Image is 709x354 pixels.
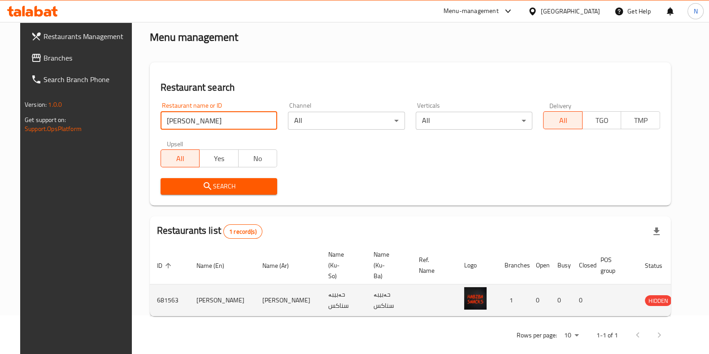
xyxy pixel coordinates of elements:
div: HIDDEN [645,295,672,306]
td: 0 [550,284,572,316]
a: Branches [24,47,139,69]
span: HIDDEN [645,296,672,306]
span: Name (Ar) [262,260,300,271]
span: N [693,6,697,16]
span: Ref. Name [419,254,446,276]
div: Rows per page: [561,329,582,342]
span: Search Branch Phone [43,74,131,85]
td: حەبیبە سناکس [321,284,366,316]
button: Search [161,178,278,195]
td: 0 [572,284,593,316]
td: 1 [497,284,529,316]
label: Delivery [549,102,572,109]
th: Logo [457,246,497,284]
span: All [547,114,579,127]
td: 681563 [150,284,189,316]
span: Name (En) [196,260,236,271]
span: Name (Ku-So) [328,249,356,281]
th: Open [529,246,550,284]
div: All [288,112,405,130]
button: TMP [621,111,660,129]
span: Name (Ku-Ba) [374,249,401,281]
span: Yes [203,152,235,165]
span: No [242,152,274,165]
th: Closed [572,246,593,284]
th: Branches [497,246,529,284]
div: Menu-management [444,6,499,17]
button: Yes [199,149,239,167]
label: Upsell [167,140,183,147]
span: Restaurants Management [43,31,131,42]
span: Status [645,260,674,271]
input: Search for restaurant name or ID.. [161,112,278,130]
span: Version: [25,99,47,110]
div: [GEOGRAPHIC_DATA] [541,6,600,16]
h2: Menu management [150,30,238,44]
span: TMP [625,114,657,127]
a: Restaurants Management [24,26,139,47]
span: ID [157,260,174,271]
td: حەبیبە سناکس [366,284,412,316]
td: 0 [529,284,550,316]
div: All [416,112,533,130]
span: All [165,152,196,165]
a: Search Branch Phone [24,69,139,90]
p: 1-1 of 1 [596,330,618,341]
span: 1 record(s) [224,227,262,236]
span: 1.0.0 [48,99,62,110]
button: No [238,149,278,167]
button: All [161,149,200,167]
th: Busy [550,246,572,284]
button: All [543,111,583,129]
button: TGO [582,111,622,129]
h2: Restaurants list [157,224,262,239]
p: Rows per page: [517,330,557,341]
td: [PERSON_NAME] [189,284,255,316]
img: Habiba Snacks [464,287,487,310]
span: Search [168,181,270,192]
span: Branches [43,52,131,63]
td: [PERSON_NAME] [255,284,321,316]
span: TGO [586,114,618,127]
a: Support.OpsPlatform [25,123,82,135]
div: Export file [646,221,667,242]
span: POS group [600,254,627,276]
span: Get support on: [25,114,66,126]
h2: Restaurant search [161,81,660,94]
